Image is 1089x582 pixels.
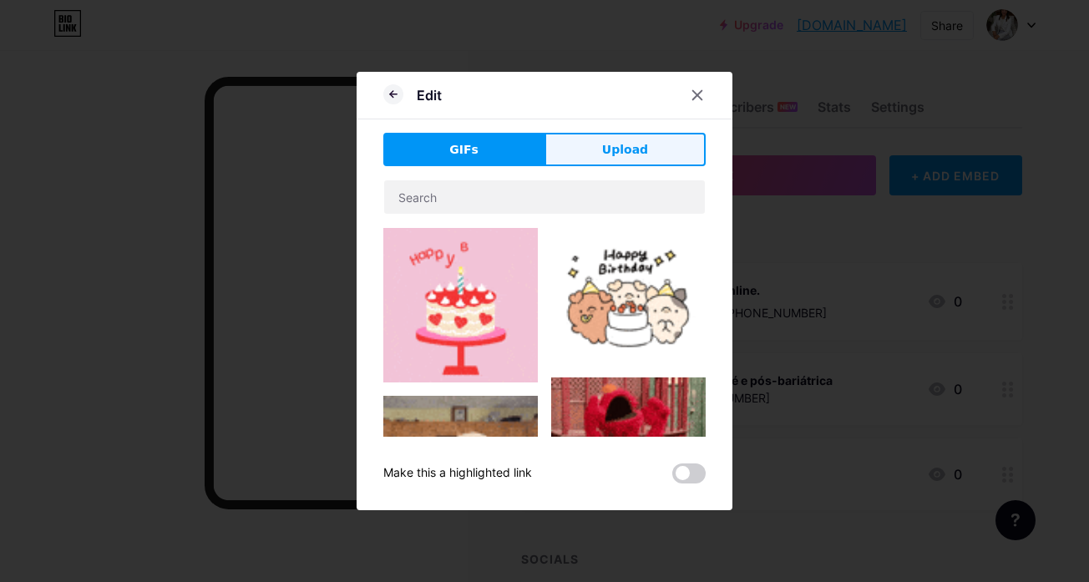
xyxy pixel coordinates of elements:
div: Make this a highlighted link [383,463,532,483]
button: Upload [544,133,706,166]
div: Edit [417,85,442,105]
img: Gihpy [551,377,706,495]
button: GIFs [383,133,544,166]
input: Search [384,180,705,214]
img: Gihpy [383,228,538,382]
img: Gihpy [551,228,706,364]
span: Upload [602,141,648,159]
span: GIFs [449,141,479,159]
